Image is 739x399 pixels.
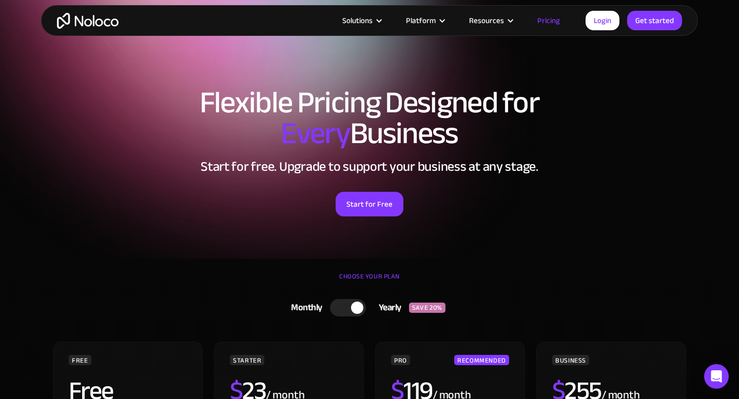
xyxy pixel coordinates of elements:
[704,364,729,389] div: Open Intercom Messenger
[336,192,403,216] a: Start for Free
[627,11,682,30] a: Get started
[391,355,410,365] div: PRO
[586,11,619,30] a: Login
[409,303,445,313] div: SAVE 20%
[69,355,91,365] div: FREE
[366,300,409,315] div: Yearly
[51,269,688,294] div: CHOOSE YOUR PLAN
[278,300,330,315] div: Monthly
[552,355,589,365] div: BUSINESS
[329,14,393,27] div: Solutions
[454,355,509,365] div: RECOMMENDED
[393,14,456,27] div: Platform
[524,14,573,27] a: Pricing
[51,159,688,174] h2: Start for free. Upgrade to support your business at any stage.
[469,14,504,27] div: Resources
[406,14,436,27] div: Platform
[342,14,373,27] div: Solutions
[230,355,264,365] div: STARTER
[57,13,119,29] a: home
[281,105,350,162] span: Every
[456,14,524,27] div: Resources
[51,87,688,149] h1: Flexible Pricing Designed for Business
